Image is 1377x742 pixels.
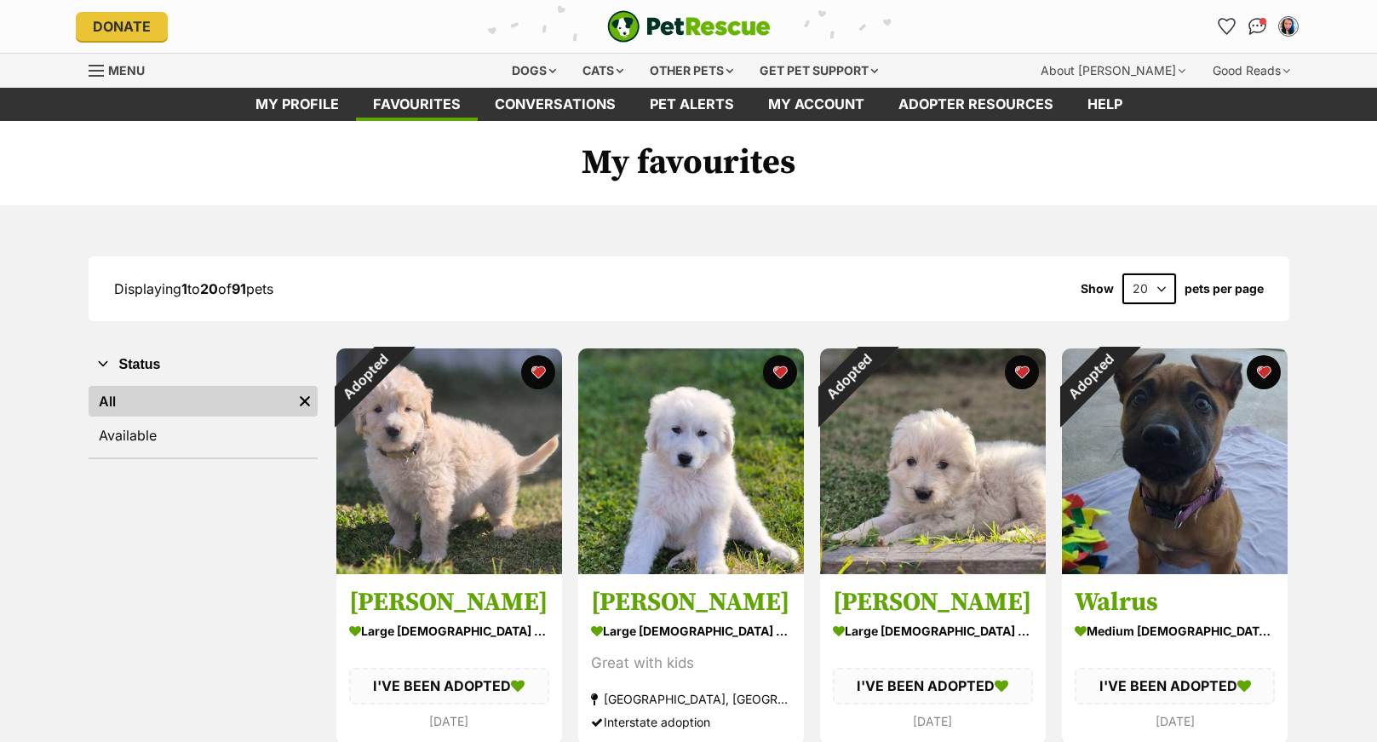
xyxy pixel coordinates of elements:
img: SY Ho profile pic [1280,18,1297,35]
a: conversations [478,88,633,121]
div: large [DEMOGRAPHIC_DATA] Dog [833,619,1033,644]
a: Remove filter [292,386,318,417]
div: large [DEMOGRAPHIC_DATA] Dog [349,619,549,644]
h3: [PERSON_NAME] [833,587,1033,619]
img: Abby Cadabby [820,348,1046,574]
img: Clarissa [578,348,804,574]
a: Available [89,420,318,451]
img: Walrus [1062,348,1288,574]
div: [DATE] [1075,710,1275,733]
a: Help [1070,88,1139,121]
button: favourite [1005,355,1039,389]
div: Good Reads [1201,54,1302,88]
div: Adopted [313,326,415,428]
img: logo-e224e6f780fb5917bec1dbf3a21bbac754714ae5b6737aabdf751b685950b380.svg [607,10,771,43]
div: Cats [571,54,635,88]
div: large [DEMOGRAPHIC_DATA] Dog [591,619,791,644]
a: All [89,386,292,417]
a: Donate [76,12,168,41]
div: About [PERSON_NAME] [1029,54,1197,88]
button: My account [1275,13,1302,40]
a: Adopted [1062,561,1288,578]
ul: Account quick links [1213,13,1302,40]
a: Favourites [1213,13,1241,40]
strong: 1 [181,280,187,297]
a: PetRescue [607,10,771,43]
a: Favourites [356,88,478,121]
a: Menu [89,54,157,84]
div: Adopted [797,326,898,428]
div: Adopted [1039,326,1140,428]
strong: 91 [232,280,246,297]
div: I'VE BEEN ADOPTED [1075,669,1275,705]
div: [DATE] [349,710,549,733]
div: [GEOGRAPHIC_DATA], [GEOGRAPHIC_DATA] [591,688,791,711]
a: Pet alerts [633,88,751,121]
span: Displaying to of pets [114,280,273,297]
div: Dogs [500,54,568,88]
button: favourite [521,355,555,389]
div: [DATE] [833,710,1033,733]
label: pets per page [1185,282,1264,296]
span: Menu [108,63,145,78]
img: chat-41dd97257d64d25036548639549fe6c8038ab92f7586957e7f3b1b290dea8141.svg [1248,18,1266,35]
h3: [PERSON_NAME] [349,587,549,619]
div: I'VE BEEN ADOPTED [349,669,549,705]
span: Show [1081,282,1114,296]
strong: 20 [200,280,218,297]
a: Adopted [336,561,562,578]
div: medium [DEMOGRAPHIC_DATA] Dog [1075,619,1275,644]
div: I'VE BEEN ADOPTED [833,669,1033,705]
div: Other pets [638,54,745,88]
button: Status [89,354,318,376]
img: Ernie [336,348,562,574]
a: Conversations [1244,13,1271,40]
div: Get pet support [748,54,890,88]
a: Adopted [820,561,1046,578]
h3: Walrus [1075,587,1275,619]
div: Great with kids [591,653,791,676]
div: Interstate adoption [591,711,791,734]
button: favourite [763,355,797,389]
a: My account [751,88,881,121]
h3: [PERSON_NAME] [591,587,791,619]
div: Status [89,383,318,457]
a: My profile [238,88,356,121]
a: Adopter resources [881,88,1070,121]
button: favourite [1247,355,1281,389]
